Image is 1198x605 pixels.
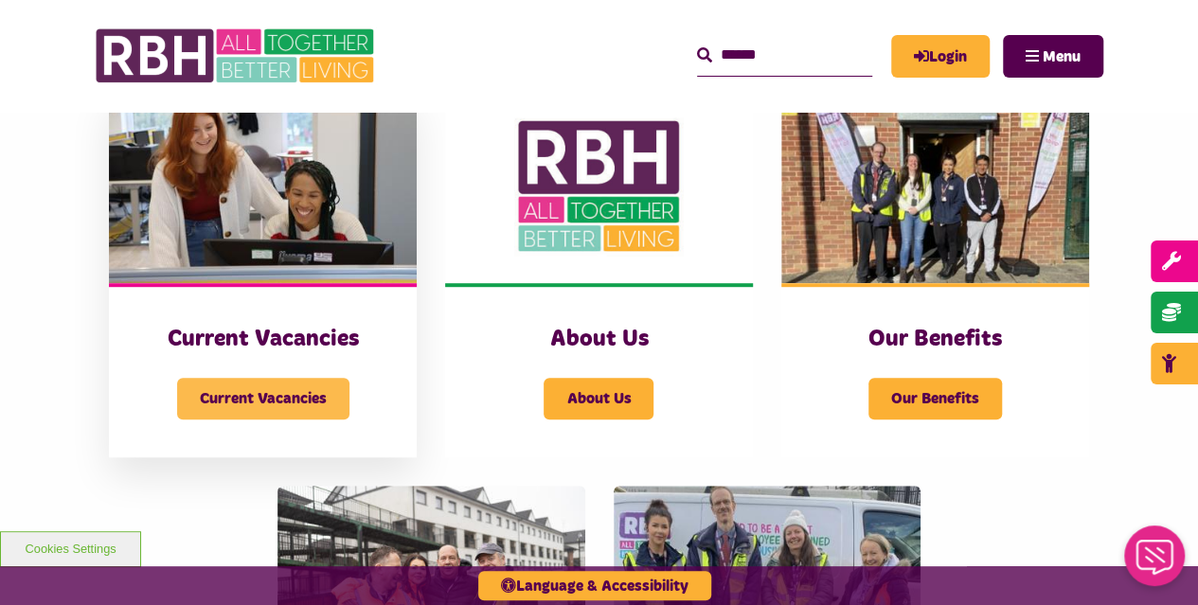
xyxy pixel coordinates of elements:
[177,378,349,419] span: Current Vacancies
[1043,49,1081,64] span: Menu
[445,91,753,457] a: About Us About Us
[781,91,1089,457] a: Our Benefits Our Benefits
[697,35,872,76] input: Search
[819,325,1051,354] h3: Our Benefits
[1113,520,1198,605] iframe: Netcall Web Assistant for live chat
[95,19,379,93] img: RBH
[147,325,379,354] h3: Current Vacancies
[1003,35,1103,78] button: Navigation
[478,571,711,600] button: Language & Accessibility
[544,378,653,419] span: About Us
[868,378,1002,419] span: Our Benefits
[483,325,715,354] h3: About Us
[109,91,417,283] img: IMG 1470
[781,91,1089,283] img: Dropinfreehold2
[891,35,990,78] a: MyRBH
[445,91,753,283] img: RBH Logo Social Media 480X360 (1)
[109,91,417,457] a: Current Vacancies Current Vacancies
